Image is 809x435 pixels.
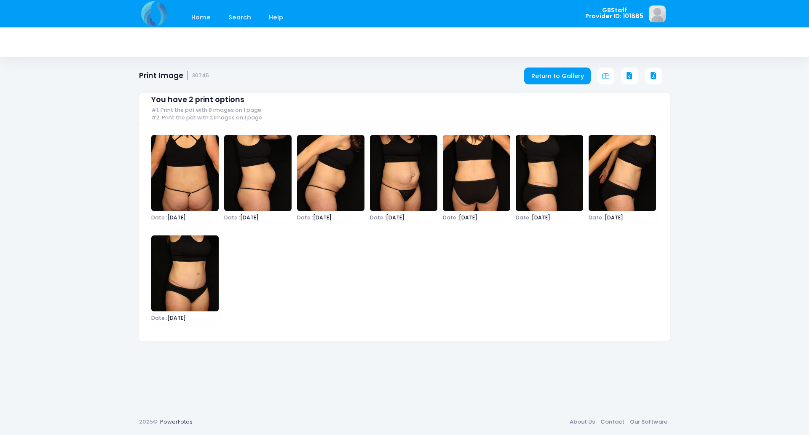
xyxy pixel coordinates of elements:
[183,8,219,27] a: Home
[151,215,219,220] span: [DATE]
[151,235,219,311] img: image
[297,215,364,220] span: [DATE]
[224,135,292,211] img: image
[151,314,167,322] span: Date :
[151,107,261,113] span: #1: Print the pdf with 8 images on 1 page
[139,71,209,80] h1: Print Image
[443,135,510,211] img: image
[589,214,605,221] span: Date :
[649,5,666,22] img: image
[224,214,240,221] span: Date :
[443,215,510,220] span: [DATE]
[589,135,656,211] img: image
[589,215,656,220] span: [DATE]
[220,8,259,27] a: Search
[297,135,364,211] img: image
[524,68,591,84] a: Return to Gallery
[585,7,643,19] span: GBStaff Provider ID: 101885
[567,414,597,430] a: About Us
[597,414,627,430] a: Contact
[151,214,167,221] span: Date :
[370,215,437,220] span: [DATE]
[370,135,437,211] img: image
[224,215,292,220] span: [DATE]
[160,418,193,426] a: PowerFotos
[192,73,209,79] small: 30745
[151,135,219,211] img: image
[151,115,262,121] span: #2: Print the pdf with 2 images on 1 page
[370,214,386,221] span: Date :
[139,418,158,426] span: 2025©
[261,8,292,27] a: Help
[443,214,459,221] span: Date :
[516,135,583,211] img: image
[297,214,313,221] span: Date :
[151,95,244,104] span: You have 2 print options
[516,215,583,220] span: [DATE]
[151,316,219,321] span: [DATE]
[516,214,532,221] span: Date :
[627,414,670,430] a: Our Software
